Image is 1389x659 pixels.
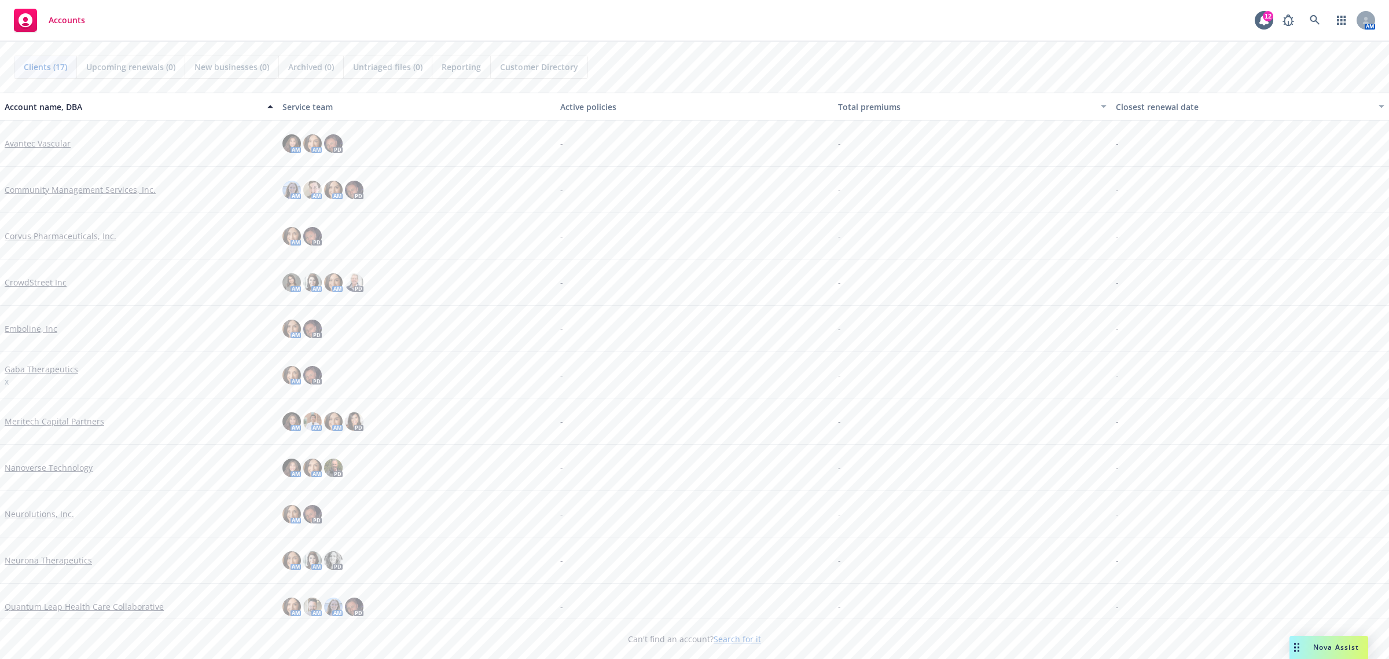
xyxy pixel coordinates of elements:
[282,273,301,292] img: photo
[1116,462,1119,474] span: -
[5,137,71,149] a: Avantec Vascular
[838,230,841,242] span: -
[282,227,301,246] img: photo
[303,505,322,523] img: photo
[500,61,578,73] span: Customer Directory
[560,462,563,474] span: -
[560,276,563,288] span: -
[556,93,833,120] button: Active policies
[1263,11,1273,21] div: 12
[282,598,301,616] img: photo
[442,61,481,73] span: Reporting
[9,4,90,36] a: Accounts
[1277,9,1300,32] a: Report a Bug
[5,184,156,196] a: Community Management Services, Inc.
[838,101,1094,113] div: Total premiums
[345,598,363,616] img: photo
[345,412,363,431] img: photo
[303,181,322,199] img: photo
[560,137,563,149] span: -
[5,101,260,113] div: Account name, DBA
[5,323,57,335] a: Emboline, Inc
[838,554,841,566] span: -
[5,462,93,474] a: Nanoverse Technology
[1313,642,1359,652] span: Nova Assist
[838,323,841,335] span: -
[838,276,841,288] span: -
[282,101,551,113] div: Service team
[628,633,761,645] span: Can't find an account?
[838,415,841,427] span: -
[1116,369,1119,381] span: -
[278,93,556,120] button: Service team
[5,375,9,387] span: x
[282,412,301,431] img: photo
[353,61,422,73] span: Untriaged files (0)
[1330,9,1353,32] a: Switch app
[1116,415,1119,427] span: -
[324,412,343,431] img: photo
[1116,508,1119,520] span: -
[560,101,829,113] div: Active policies
[1289,636,1304,659] div: Drag to move
[833,93,1111,120] button: Total premiums
[5,601,164,613] a: Quantum Leap Health Care Collaborative
[1111,93,1389,120] button: Closest renewal date
[1116,554,1119,566] span: -
[1116,101,1372,113] div: Closest renewal date
[560,508,563,520] span: -
[1289,636,1368,659] button: Nova Assist
[303,366,322,385] img: photo
[303,551,322,570] img: photo
[303,273,322,292] img: photo
[282,459,301,477] img: photo
[838,184,841,196] span: -
[5,508,74,520] a: Neurolutions, Inc.
[1116,323,1119,335] span: -
[838,369,841,381] span: -
[303,412,322,431] img: photo
[5,554,92,566] a: Neurona Therapeutics
[282,134,301,153] img: photo
[560,184,563,196] span: -
[560,230,563,242] span: -
[1116,601,1119,613] span: -
[303,459,322,477] img: photo
[324,551,343,570] img: photo
[1116,276,1119,288] span: -
[324,273,343,292] img: photo
[1116,137,1119,149] span: -
[1116,184,1119,196] span: -
[838,601,841,613] span: -
[282,181,301,199] img: photo
[282,366,301,385] img: photo
[324,134,343,153] img: photo
[5,363,78,375] a: Gaba Therapeutics
[560,601,563,613] span: -
[282,551,301,570] img: photo
[5,230,116,242] a: Corvus Pharmaceuticals, Inc.
[282,505,301,523] img: photo
[5,276,67,288] a: CrowdStreet Inc
[560,415,563,427] span: -
[303,134,322,153] img: photo
[324,598,343,616] img: photo
[1303,9,1326,32] a: Search
[714,634,761,645] a: Search for it
[49,16,85,25] span: Accounts
[303,598,322,616] img: photo
[288,61,334,73] span: Archived (0)
[303,227,322,246] img: photo
[5,415,104,427] a: Meritech Capital Partners
[24,61,67,73] span: Clients (17)
[345,273,363,292] img: photo
[324,459,343,477] img: photo
[282,320,301,338] img: photo
[1116,230,1119,242] span: -
[838,462,841,474] span: -
[86,61,175,73] span: Upcoming renewals (0)
[838,508,841,520] span: -
[194,61,269,73] span: New businesses (0)
[838,137,841,149] span: -
[560,323,563,335] span: -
